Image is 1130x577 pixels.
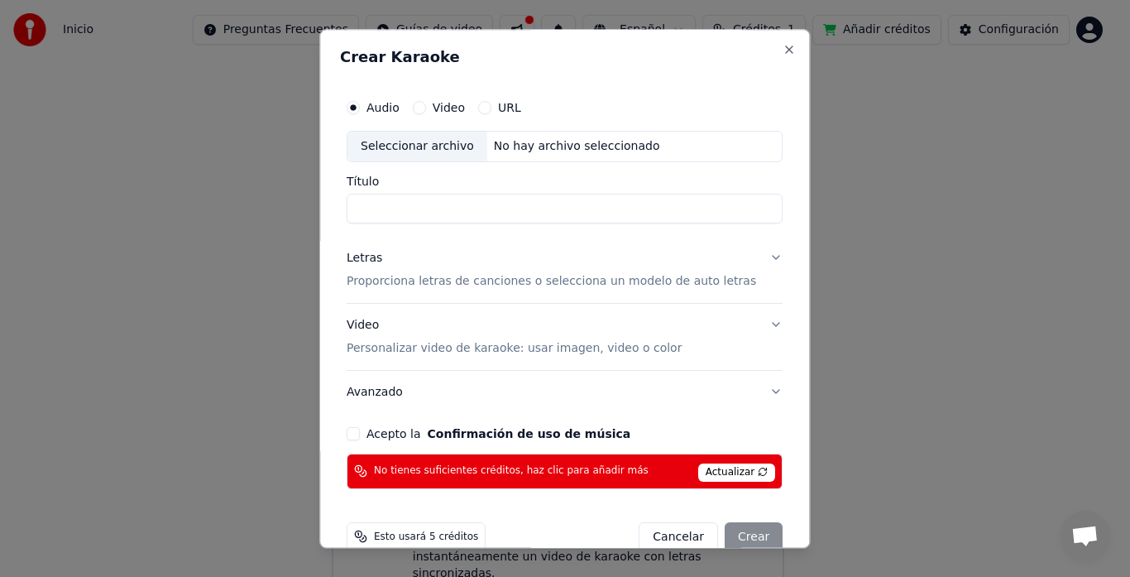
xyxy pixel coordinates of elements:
[698,464,776,482] span: Actualizar
[428,428,631,440] button: Acepto la
[366,102,400,113] label: Audio
[639,522,719,552] button: Cancelar
[366,428,630,440] label: Acepto la
[347,371,783,414] button: Avanzado
[433,102,465,113] label: Video
[347,176,783,187] label: Título
[347,304,783,370] button: VideoPersonalizar video de karaoke: usar imagen, video o color
[347,237,783,303] button: LetrasProporciona letras de canciones o selecciona un modelo de auto letras
[487,138,667,155] div: No hay archivo seleccionado
[347,273,756,290] p: Proporciona letras de canciones o selecciona un modelo de auto letras
[347,132,487,161] div: Seleccionar archivo
[347,340,682,357] p: Personalizar video de karaoke: usar imagen, video o color
[347,317,682,357] div: Video
[374,531,478,544] span: Esto usará 5 créditos
[498,102,521,113] label: URL
[374,464,649,478] span: No tienes suficientes créditos, haz clic para añadir más
[340,50,789,65] h2: Crear Karaoke
[347,250,382,267] div: Letras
